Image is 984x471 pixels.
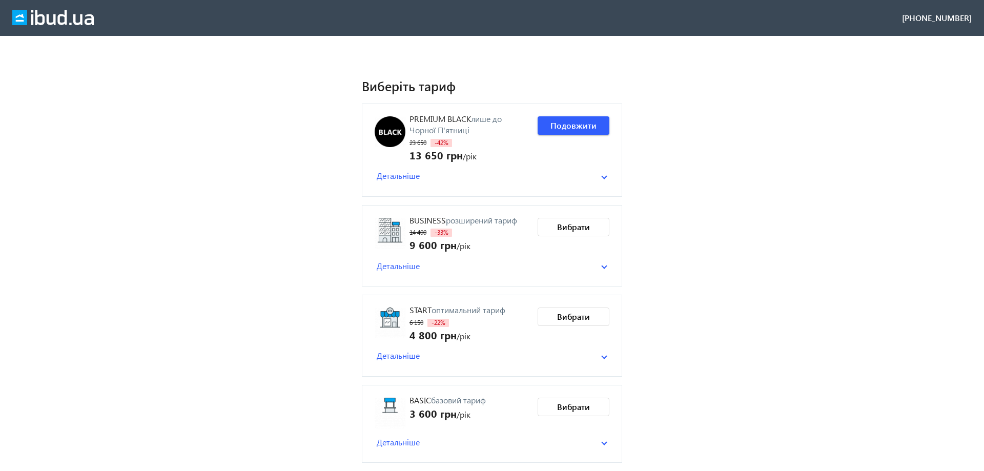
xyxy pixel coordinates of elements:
span: лише до Чорної П'ятниці [409,113,502,135]
span: Вибрати [557,401,590,413]
mat-expansion-panel-header: Детальніше [375,435,609,450]
span: 23 650 [409,139,426,147]
span: Вибрати [557,221,590,233]
button: Вибрати [538,398,609,416]
span: Start [409,304,432,315]
img: ibud_full_logo_white.svg [12,10,94,26]
div: [PHONE_NUMBER] [902,12,972,24]
span: базовий тариф [431,395,486,405]
img: Basic [375,398,405,428]
mat-expansion-panel-header: Детальніше [375,348,609,363]
div: /рік [409,237,517,252]
img: Start [375,308,405,338]
span: 6 150 [409,319,423,326]
div: /рік [409,406,486,420]
span: 13 650 грн [409,148,463,162]
span: -33% [430,229,452,237]
span: оптимальний тариф [432,304,505,315]
span: Детальніше [377,350,420,361]
div: /рік [409,148,529,162]
span: Вибрати [557,311,590,322]
div: /рік [409,327,505,342]
img: PREMIUM BLACK [375,116,405,147]
span: 4 800 грн [409,327,457,342]
span: Business [409,215,446,226]
span: Детальніше [377,437,420,448]
button: Подовжити [538,116,609,135]
span: Подовжити [550,120,597,131]
span: -42% [430,139,452,147]
h1: Виберіть тариф [362,77,622,95]
span: розширений тариф [446,215,517,226]
mat-expansion-panel-header: Детальніше [375,168,609,183]
span: Детальніше [377,170,420,181]
img: Business [375,218,405,249]
button: Вибрати [538,308,609,326]
span: -22% [427,319,449,327]
mat-expansion-panel-header: Детальніше [375,258,609,274]
span: 14 400 [409,229,426,236]
span: Basic [409,395,431,405]
span: Детальніше [377,260,420,272]
span: 3 600 грн [409,406,457,420]
span: 9 600 грн [409,237,457,252]
button: Вибрати [538,218,609,236]
span: PREMIUM BLACK [409,113,471,124]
